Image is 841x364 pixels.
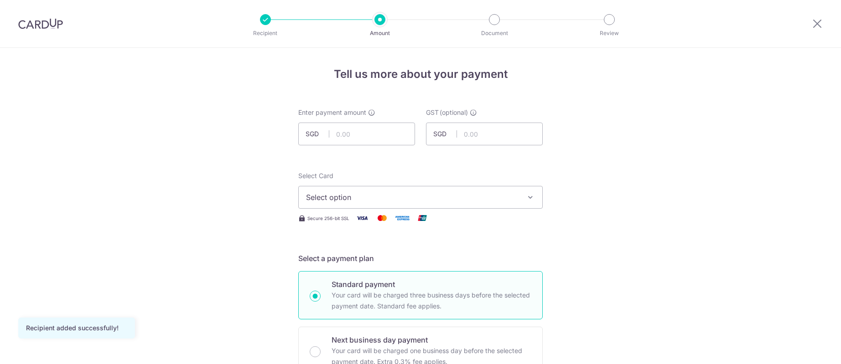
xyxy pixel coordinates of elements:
span: GST [426,108,439,117]
input: 0.00 [298,123,415,145]
button: Select option [298,186,543,209]
span: Secure 256-bit SSL [307,215,349,222]
span: Select option [306,192,519,203]
p: Recipient [232,29,299,38]
h4: Tell us more about your payment [298,66,543,82]
img: Mastercard [373,212,391,224]
h5: Select a payment plan [298,253,543,264]
img: CardUp [18,18,63,29]
img: Visa [353,212,371,224]
span: SGD [433,129,457,138]
img: Union Pay [413,212,431,224]
span: SGD [306,129,329,138]
p: Your card will be charged three business days before the selected payment date. Standard fee appl... [332,290,531,312]
iframe: Opens a widget where you can find more information [783,337,832,359]
p: Next business day payment [332,334,531,345]
input: 0.00 [426,123,543,145]
span: translation missing: en.payables.payment_networks.credit_card.summary.labels.select_card [298,172,333,179]
span: Enter payment amount [298,108,366,117]
p: Amount [346,29,414,38]
div: Recipient added successfully! [26,323,127,333]
p: Document [461,29,528,38]
img: American Express [393,212,411,224]
p: Standard payment [332,279,531,290]
p: Review [576,29,643,38]
span: (optional) [440,108,468,117]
